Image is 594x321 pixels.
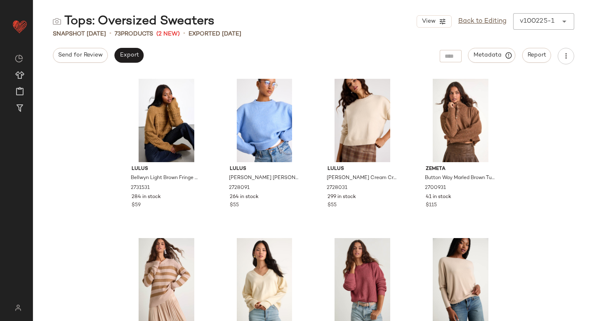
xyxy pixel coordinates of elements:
[468,48,516,63] button: Metadata
[115,30,153,38] div: Products
[223,79,306,162] img: 2728091_01_hero_2025-09-24.jpg
[327,184,347,192] span: 2728031
[132,165,201,173] span: Lulus
[132,194,161,201] span: 284 in stock
[417,15,451,28] button: View
[183,29,185,39] span: •
[119,52,139,59] span: Export
[520,17,554,26] div: v100225-1
[53,13,214,30] div: Tops: Oversized Sweaters
[426,194,451,201] span: 41 in stock
[156,30,180,38] span: (2 New)
[10,304,26,311] img: svg%3e
[53,48,108,63] button: Send for Review
[522,48,551,63] button: Report
[426,165,495,173] span: Zemeta
[115,31,121,37] span: 73
[12,18,28,35] img: heart_red.DM2ytmEG.svg
[328,194,356,201] span: 299 in stock
[328,202,337,209] span: $55
[229,175,299,182] span: [PERSON_NAME] [PERSON_NAME] Blue Crew Neck Pullover Sweater
[425,184,446,192] span: 2700931
[458,17,507,26] a: Back to Editing
[114,48,144,63] button: Export
[230,165,299,173] span: Lulus
[58,52,103,59] span: Send for Review
[131,175,200,182] span: Bellwyn Light Brown Fringe Chunky Mock Neck Sweater
[527,52,546,59] span: Report
[425,175,495,182] span: Button Way Marled Brown Turtleneck Cardigan Sweater
[189,30,241,38] p: Exported [DATE]
[419,79,502,162] img: 2700931_01_hero_2025-08-26.jpg
[230,202,239,209] span: $55
[230,194,259,201] span: 264 in stock
[53,30,106,38] span: Snapshot [DATE]
[328,165,397,173] span: Lulus
[426,202,437,209] span: $115
[132,202,141,209] span: $59
[473,52,511,59] span: Metadata
[321,79,404,162] img: 2728031_05_detail_2025-09-16.jpg
[15,54,23,63] img: svg%3e
[125,79,208,162] img: 2731531_01_hero_2025-09-26.jpg
[229,184,250,192] span: 2728091
[131,184,150,192] span: 2731531
[421,18,435,25] span: View
[109,29,111,39] span: •
[327,175,396,182] span: [PERSON_NAME] Cream Crew Neck Pullover Sweater
[53,17,61,26] img: svg%3e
